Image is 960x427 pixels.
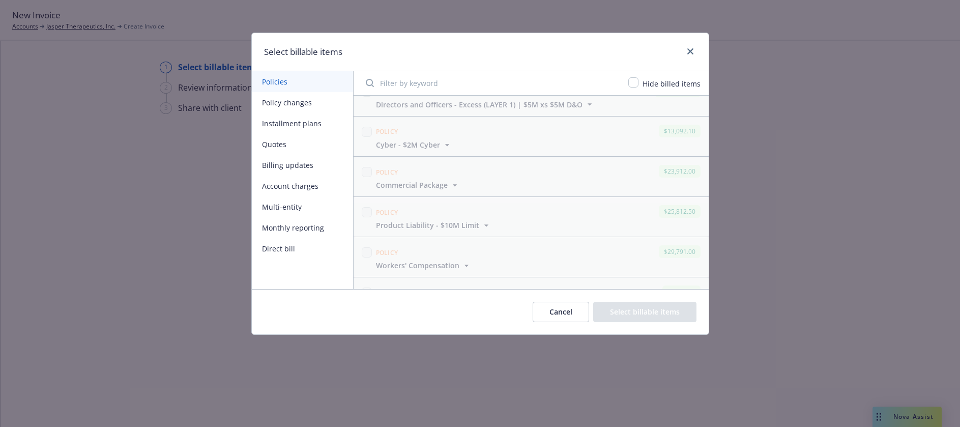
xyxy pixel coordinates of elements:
span: Directors and Officers - Excess (LAYER 1) | $5M xs $5M D&O [376,99,583,110]
button: Cyber - $2M Cyber [376,139,452,150]
span: Policy [376,208,398,217]
button: Policies [252,71,353,92]
span: Workers' Compensation [376,260,459,271]
span: Policy [376,168,398,177]
div: $25,812.50 [659,205,701,218]
div: $23,912.00 [659,165,701,178]
button: Installment plans [252,113,353,134]
input: Filter by keyword [360,73,622,93]
span: Commercial Package [376,180,448,190]
button: Direct bill [252,238,353,259]
div: $13,092.10 [659,125,701,137]
span: Policy [376,127,398,136]
button: Billing updates [252,155,353,176]
span: Product Liability - $10M Limit [376,220,479,231]
div: $6,750.00 [662,286,701,298]
a: close [684,45,696,58]
span: Policy [376,289,398,297]
span: Policy$23,912.00Commercial Package [354,157,709,196]
span: Cyber - $2M Cyber [376,139,440,150]
span: Policy$25,812.50Product Liability - $10M Limit [354,197,709,237]
button: Quotes [252,134,353,155]
button: Monthly reporting [252,217,353,238]
span: Policy [376,248,398,257]
span: Hide billed items [643,79,701,89]
button: Workers' Compensation [376,260,472,271]
button: Directors and Officers - Excess (LAYER 1) | $5M xs $5M D&O [376,99,595,110]
span: Policy$396,900.00Directors and Officers - Excess (LAYER 1) | $5M xs $5M D&O [354,76,709,116]
span: Policy$13,092.10Cyber - $2M Cyber [354,117,709,156]
button: Account charges [252,176,353,196]
div: $29,791.00 [659,245,701,258]
button: Policy changes [252,92,353,113]
span: Policy$6,750.00 [354,277,709,317]
button: Cancel [533,302,589,322]
h1: Select billable items [264,45,342,59]
button: Multi-entity [252,196,353,217]
button: Commercial Package [376,180,460,190]
span: Policy$29,791.00Workers' Compensation [354,237,709,277]
button: Product Liability - $10M Limit [376,220,491,231]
